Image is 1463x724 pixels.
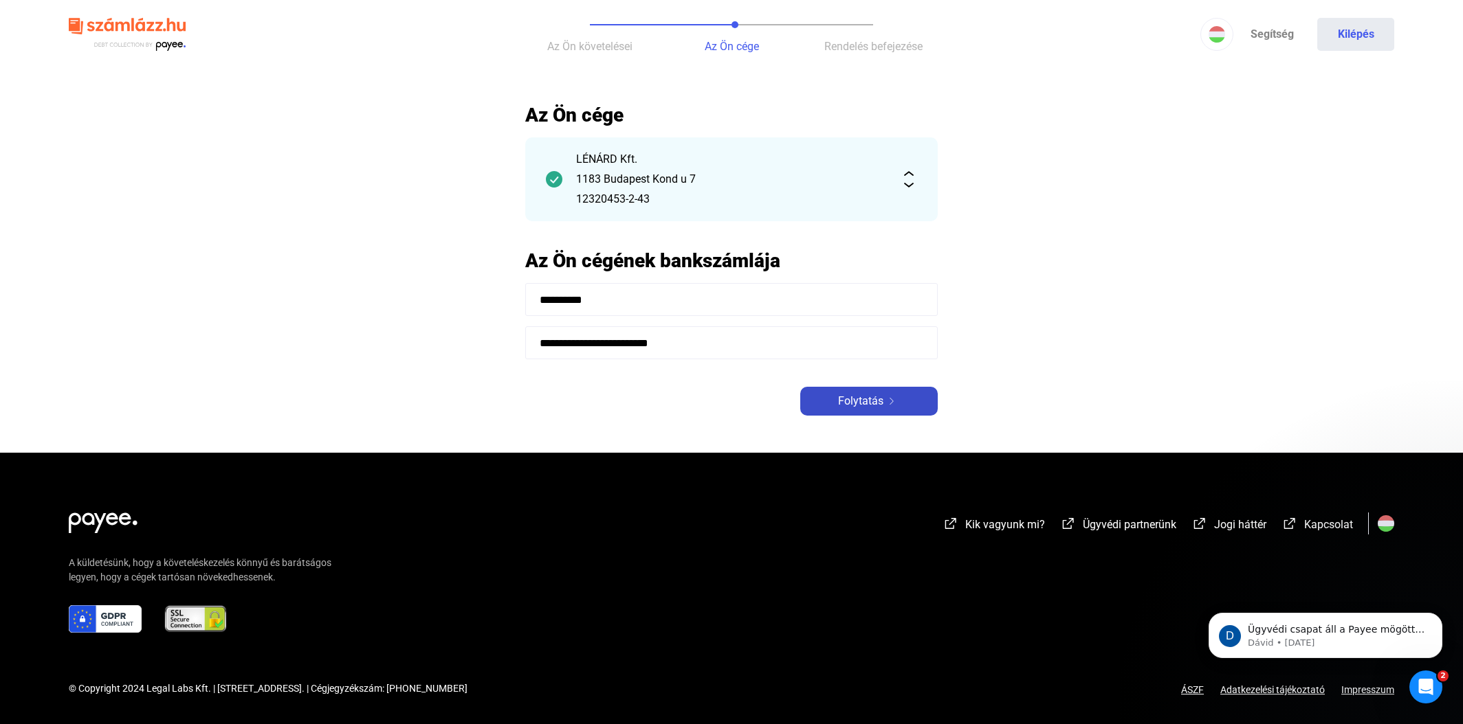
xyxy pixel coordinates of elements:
[69,505,137,533] img: white-payee-white-dot.svg
[1378,515,1394,532] img: HU.svg
[1060,517,1077,530] img: external-link-white
[69,605,142,633] img: gdpr
[1214,518,1266,531] span: Jogi háttér
[1060,520,1176,533] a: external-link-whiteÜgyvédi partnerünk
[1281,520,1353,533] a: external-link-whiteKapcsolat
[943,517,959,530] img: external-link-white
[943,520,1045,533] a: external-link-whiteKik vagyunk mi?
[838,393,883,409] span: Folytatás
[69,12,186,57] img: szamlazzhu-logo
[705,40,759,53] span: Az Ön cége
[1209,26,1225,43] img: HU
[1317,18,1394,51] button: Kilépés
[547,40,632,53] span: Az Ön követelései
[1191,520,1266,533] a: external-link-whiteJogi háttér
[1200,18,1233,51] button: HU
[1181,684,1204,695] a: ÁSZF
[1304,518,1353,531] span: Kapcsolat
[576,151,887,168] div: LÉNÁRD Kft.
[1083,518,1176,531] span: Ügyvédi partnerünk
[800,387,938,416] button: Folytatásarrow-right-white
[164,605,228,633] img: ssl
[1191,517,1208,530] img: external-link-white
[546,171,562,188] img: checkmark-darker-green-circle
[576,171,887,188] div: 1183 Budapest Kond u 7
[1233,18,1310,51] a: Segítség
[824,40,923,53] span: Rendelés befejezése
[1204,684,1341,695] a: Adatkezelési tájékoztató
[525,103,938,127] h2: Az Ön cége
[1188,584,1463,687] iframe: Intercom notifications üzenet
[525,249,938,273] h2: Az Ön cégének bankszámlája
[901,171,917,188] img: expand
[576,191,887,207] div: 12320453-2-43
[1409,670,1442,703] iframe: Intercom live chat
[883,398,900,405] img: arrow-right-white
[1281,517,1298,530] img: external-link-white
[69,681,467,696] div: © Copyright 2024 Legal Labs Kft. | [STREET_ADDRESS]. | Cégjegyzékszám: [PHONE_NUMBER]
[1341,684,1394,695] a: Impresszum
[1438,670,1449,681] span: 2
[965,518,1045,531] span: Kik vagyunk mi?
